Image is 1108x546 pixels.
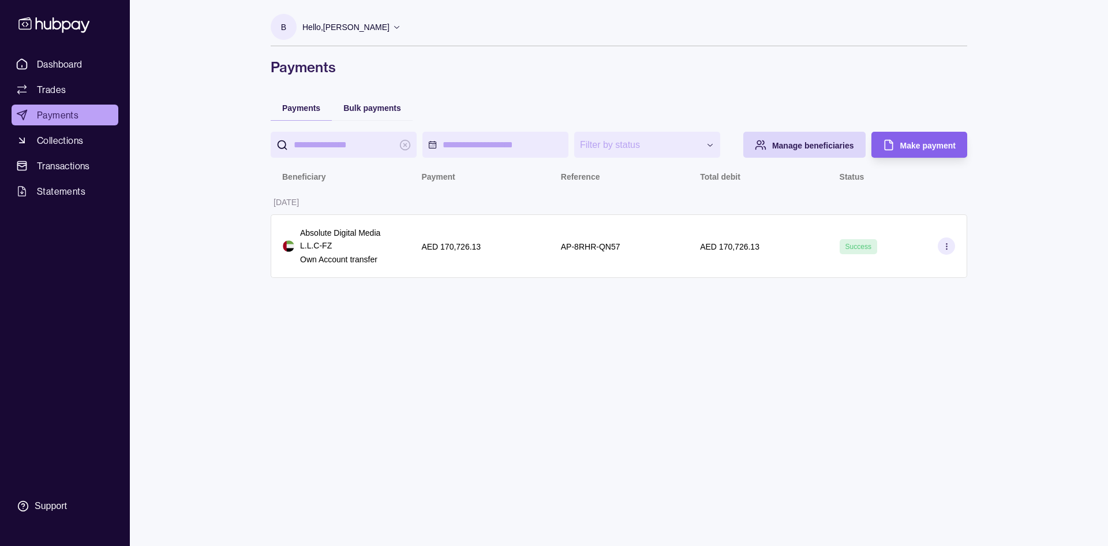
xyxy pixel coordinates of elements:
[772,141,854,150] span: Manage beneficiaries
[37,108,78,122] span: Payments
[37,57,83,71] span: Dashboard
[282,172,325,181] p: Beneficiary
[12,130,118,151] a: Collections
[840,172,864,181] p: Status
[283,240,294,252] img: ae
[37,184,85,198] span: Statements
[282,103,320,113] span: Payments
[12,155,118,176] a: Transactions
[300,226,398,252] p: Absolute Digital Media L.L.C-FZ
[35,500,67,512] div: Support
[561,172,600,181] p: Reference
[845,243,871,251] span: Success
[871,132,967,158] button: Make payment
[281,21,286,34] p: B
[421,242,481,251] p: AED 170,726.13
[343,103,401,113] span: Bulk payments
[271,58,967,76] h1: Payments
[37,159,90,173] span: Transactions
[900,141,956,150] span: Make payment
[700,242,759,251] p: AED 170,726.13
[12,54,118,75] a: Dashboard
[12,181,118,202] a: Statements
[302,21,390,34] p: Hello, [PERSON_NAME]
[274,198,299,207] p: [DATE]
[294,132,394,158] input: search
[12,494,118,518] a: Support
[743,132,866,158] button: Manage beneficiaries
[561,242,620,251] p: AP-8RHR-QN57
[37,83,66,96] span: Trades
[700,172,740,181] p: Total debit
[37,133,83,147] span: Collections
[300,253,398,266] p: Own Account transfer
[12,79,118,100] a: Trades
[12,105,118,125] a: Payments
[421,172,455,181] p: Payment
